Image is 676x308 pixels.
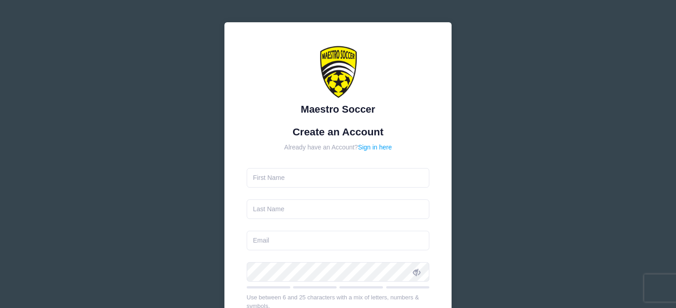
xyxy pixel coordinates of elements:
div: Maestro Soccer [247,102,430,117]
img: Maestro Soccer [311,45,365,99]
div: Already have an Account? [247,143,430,152]
h1: Create an Account [247,126,430,138]
input: Email [247,231,430,250]
a: Sign in here [358,144,392,151]
input: Last Name [247,199,430,219]
input: First Name [247,168,430,188]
